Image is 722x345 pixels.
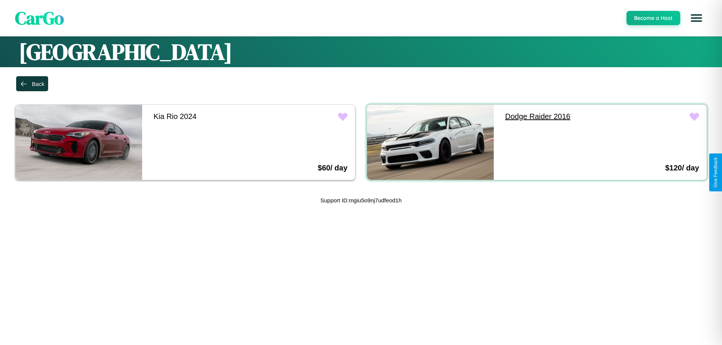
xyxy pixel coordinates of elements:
[320,195,402,205] p: Support ID: mgiu5o9nj7udfeod1h
[626,11,680,25] button: Become a Host
[713,157,718,188] div: Give Feedback
[665,164,699,172] h3: $ 120 / day
[146,105,273,128] a: Kia Rio 2024
[318,164,347,172] h3: $ 60 / day
[32,81,44,87] div: Back
[16,76,48,91] button: Back
[498,105,624,128] a: Dodge Raider 2016
[15,6,64,30] span: CarGo
[686,8,707,29] button: Open menu
[19,36,703,67] h1: [GEOGRAPHIC_DATA]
